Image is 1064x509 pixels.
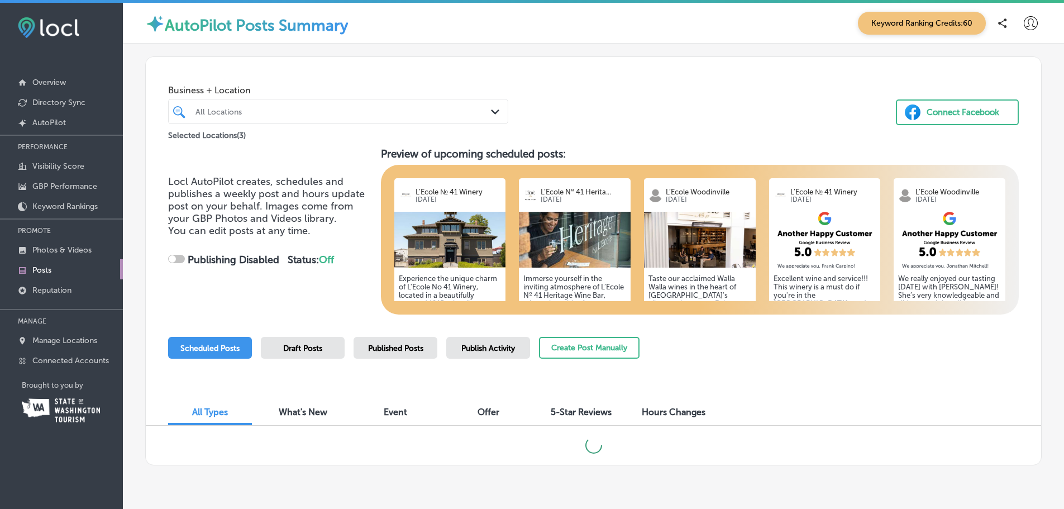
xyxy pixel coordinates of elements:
span: Offer [478,407,499,417]
p: [DATE] [541,196,626,203]
p: [DATE] [666,196,751,203]
p: Reputation [32,286,71,295]
img: logo [399,188,413,202]
span: All Types [192,407,228,417]
div: Connect Facebook [927,104,999,121]
span: 5-Star Reviews [551,407,612,417]
h3: Preview of upcoming scheduled posts: [381,148,1019,160]
img: fda3e92497d09a02dc62c9cd864e3231.png [18,17,79,38]
p: L’Ecole № 41 Winery [416,188,501,196]
p: Overview [32,78,66,87]
img: 15a89eaa-7ac4-42d6-a6b4-5674806806c7.png [894,212,1005,268]
span: What's New [279,407,327,417]
span: Off [319,254,334,266]
span: Published Posts [368,344,423,353]
img: logo [648,188,662,202]
img: logo [774,188,788,202]
img: 674de15c-7016-4c22-937d-515067bdf802AFTER95_LEcole-34.jpg [394,212,506,268]
p: Selected Locations ( 3 ) [168,126,246,140]
p: L’Ecole Woodinville [666,188,751,196]
p: [DATE] [416,196,501,203]
img: logo [523,188,537,202]
img: logo [898,188,912,202]
div: All Locations [195,107,492,116]
strong: Status: [288,254,334,266]
p: Visibility Score [32,161,84,171]
span: Hours Changes [642,407,705,417]
span: Publish Activity [461,344,515,353]
button: Connect Facebook [896,99,1019,125]
p: L’Ecole Nº 41 Herita... [541,188,626,196]
p: GBP Performance [32,182,97,191]
label: AutoPilot Posts Summary [165,16,348,35]
p: Connected Accounts [32,356,109,365]
img: 4695a3a9-7f2b-4fc5-b936-0f7a3203b068.png [769,212,881,268]
span: Scheduled Posts [180,344,240,353]
img: autopilot-icon [145,14,165,34]
p: AutoPilot [32,118,66,127]
button: Create Post Manually [539,337,640,359]
h5: Taste our acclaimed Walla Walla wines in the heart of [GEOGRAPHIC_DATA]'s vibrant wine scene. Enj... [648,274,751,358]
p: L’Ecole Woodinville [915,188,1001,196]
img: 17507877291c6e79c6-aa69-4950-8751-46a0ec5c8f0a_Heritage_Outside_Detail_with_People_5_HighRes.jpg [519,212,631,268]
img: Washington Tourism [22,398,100,422]
h5: Immerse yourself in the inviting atmosphere of L’Ecole Nº 41 Heritage Wine Bar, where the spirit ... [523,274,626,400]
p: Manage Locations [32,336,97,345]
span: Draft Posts [283,344,322,353]
span: Event [384,407,407,417]
strong: Publishing Disabled [188,254,279,266]
p: Posts [32,265,51,275]
p: Brought to you by [22,381,123,389]
h5: Excellent wine and service!!! This winery is a must do if you're in the [GEOGRAPHIC_DATA] area! W... [774,274,876,400]
p: Photos & Videos [32,245,92,255]
p: [DATE] [915,196,1001,203]
p: Keyword Rankings [32,202,98,211]
span: Keyword Ranking Credits: 60 [858,12,986,35]
p: Directory Sync [32,98,85,107]
p: [DATE] [790,196,876,203]
img: a8b47119-1323-4888-8263-cd5bf1fc1979_MG_0134.jpg [644,212,756,268]
h5: Experience the unique charm of L'Ecole No 41 Winery, located in a beautifully restored 1915 schoo... [399,274,502,350]
p: L’Ecole № 41 Winery [790,188,876,196]
span: Locl AutoPilot creates, schedules and publishes a weekly post and hours update post on your behal... [168,175,365,225]
span: Business + Location [168,85,508,96]
h5: We really enjoyed our tasting [DATE] with [PERSON_NAME]! She’s very knowledgeable and did a great... [898,274,1001,400]
span: You can edit posts at any time. [168,225,311,237]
